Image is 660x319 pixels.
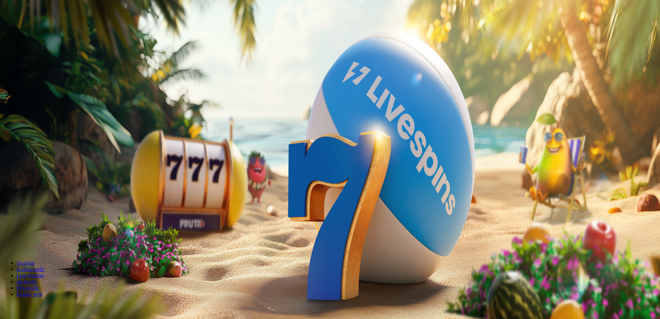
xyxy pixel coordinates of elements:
[17,272,44,278] a: Live Kasino
[17,285,39,291] a: Pöytäpelit
[17,260,35,266] a: Suositut
[17,279,37,284] a: Jackpotit
[17,266,45,272] a: Kolikkopelit
[3,248,657,310] header: Lobby
[3,248,657,297] nav: Lobby
[17,291,43,297] a: Kaikki pelit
